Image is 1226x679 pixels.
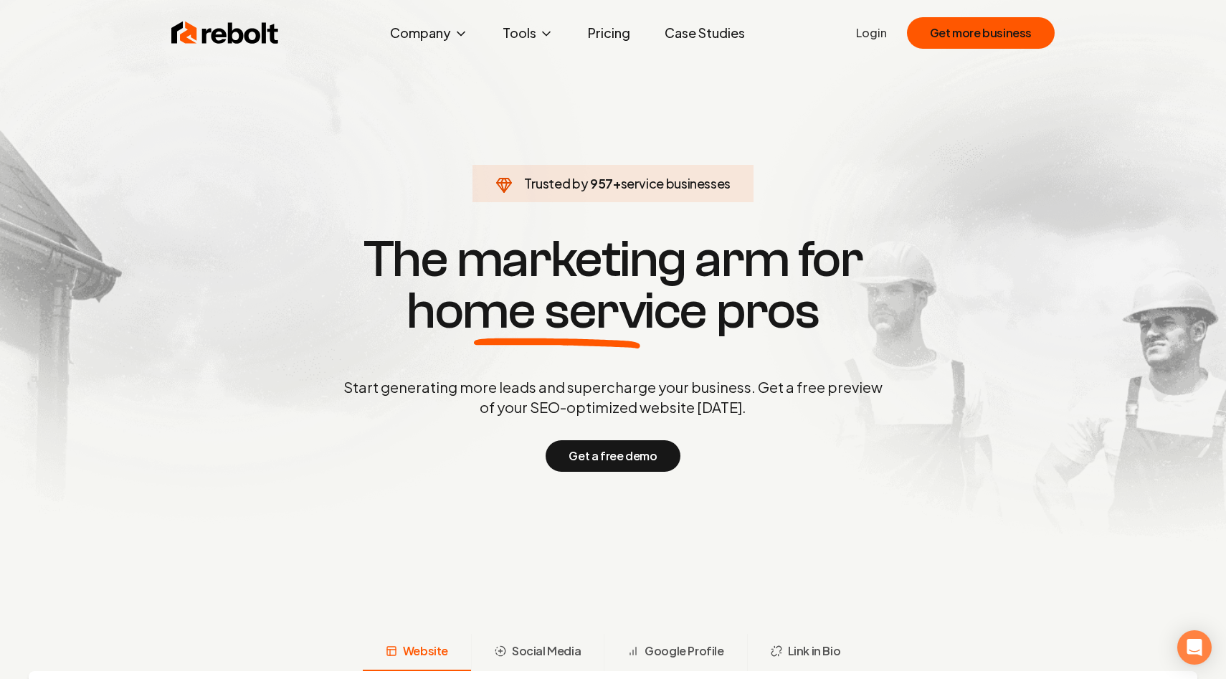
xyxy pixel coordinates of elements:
[856,24,887,42] a: Login
[379,19,480,47] button: Company
[363,634,471,671] button: Website
[491,19,565,47] button: Tools
[524,175,588,191] span: Trusted by
[512,642,581,660] span: Social Media
[407,285,707,337] span: home service
[621,175,731,191] span: service businesses
[403,642,448,660] span: Website
[590,174,613,194] span: 957
[604,634,746,671] button: Google Profile
[788,642,841,660] span: Link in Bio
[341,377,885,417] p: Start generating more leads and supercharge your business. Get a free preview of your SEO-optimiz...
[645,642,723,660] span: Google Profile
[269,234,957,337] h1: The marketing arm for pros
[907,17,1055,49] button: Get more business
[576,19,642,47] a: Pricing
[546,440,680,472] button: Get a free demo
[1177,630,1212,665] div: Open Intercom Messenger
[747,634,864,671] button: Link in Bio
[653,19,756,47] a: Case Studies
[171,19,279,47] img: Rebolt Logo
[471,634,604,671] button: Social Media
[613,175,621,191] span: +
